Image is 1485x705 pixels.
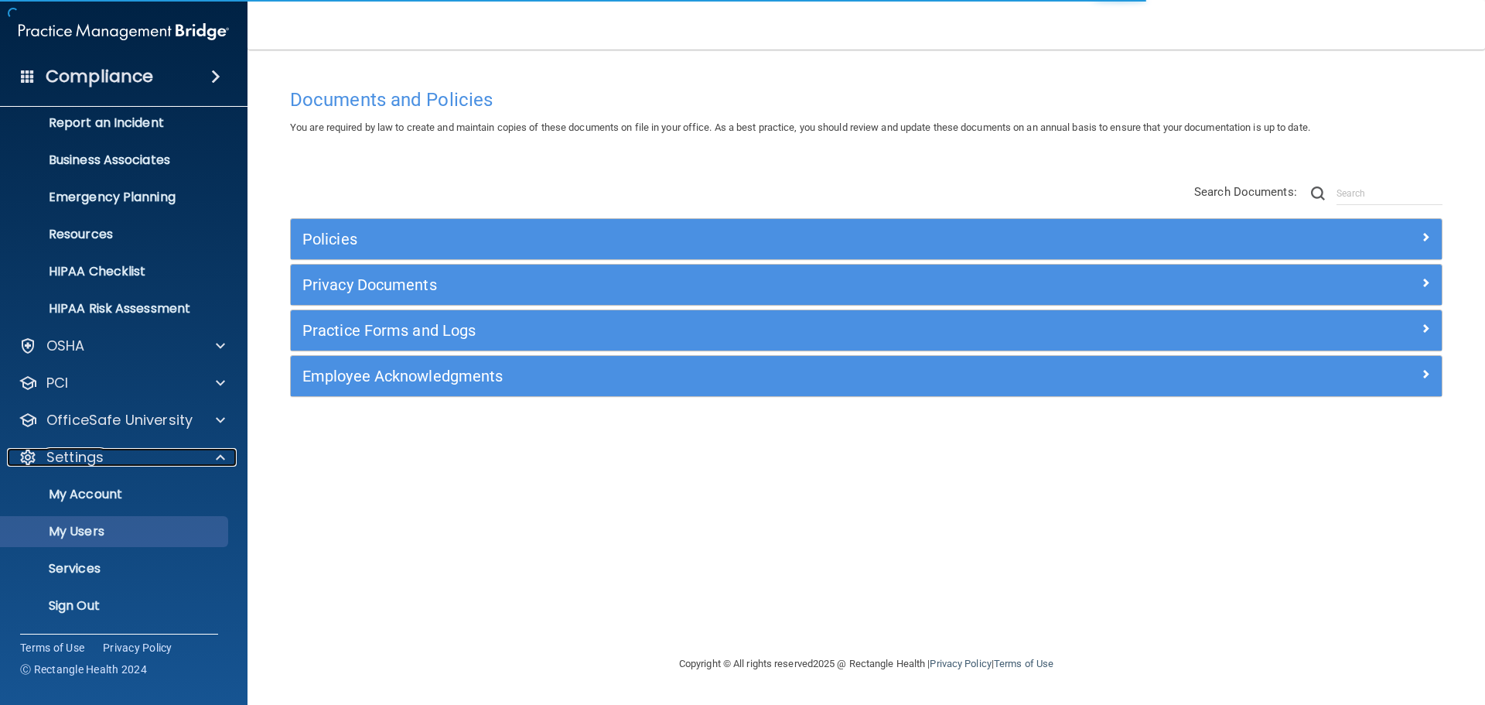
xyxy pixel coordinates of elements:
[302,231,1142,248] h5: Policies
[1336,182,1442,205] input: Search
[46,411,193,430] p: OfficeSafe University
[302,227,1430,252] a: Policies
[290,90,1442,110] h4: Documents and Policies
[302,322,1142,339] h5: Practice Forms and Logs
[930,658,991,669] a: Privacy Policy
[10,487,221,502] p: My Account
[584,639,1149,689] div: Copyright © All rights reserved 2025 @ Rectangle Health | |
[19,448,225,467] a: Settings
[19,411,225,430] a: OfficeSafe University
[19,337,225,355] a: OSHA
[10,227,221,242] p: Resources
[19,374,225,392] a: PCI
[994,658,1053,669] a: Terms of Use
[20,640,84,655] a: Terms of Use
[290,121,1310,133] span: You are required by law to create and maintain copies of these documents on file in your office. ...
[10,190,221,205] p: Emergency Planning
[103,640,172,655] a: Privacy Policy
[46,448,104,467] p: Settings
[302,318,1430,343] a: Practice Forms and Logs
[46,337,85,355] p: OSHA
[10,598,221,614] p: Sign Out
[302,368,1142,385] h5: Employee Acknowledgments
[10,264,221,279] p: HIPAA Checklist
[302,272,1430,297] a: Privacy Documents
[20,662,147,677] span: Ⓒ Rectangle Health 2024
[46,374,68,392] p: PCI
[302,276,1142,293] h5: Privacy Documents
[19,16,229,47] img: PMB logo
[1194,185,1297,199] span: Search Documents:
[10,152,221,168] p: Business Associates
[10,301,221,317] p: HIPAA Risk Assessment
[46,66,153,87] h4: Compliance
[10,561,221,577] p: Services
[10,115,221,131] p: Report an Incident
[10,524,221,539] p: My Users
[1311,187,1325,200] img: ic-search.3b580494.png
[302,364,1430,388] a: Employee Acknowledgments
